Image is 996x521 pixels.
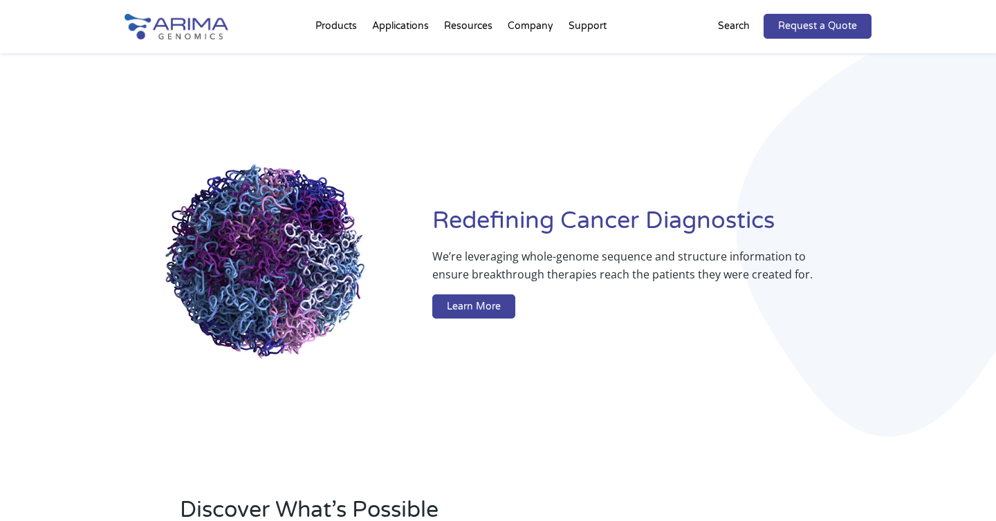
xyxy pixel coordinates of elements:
[764,14,871,39] a: Request a Quote
[432,294,515,319] a: Learn More
[432,205,871,247] h1: Redefining Cancer Diagnostics
[432,247,816,294] p: We’re leveraging whole-genome sequence and structure information to ensure breakthrough therapies...
[718,17,750,35] p: Search
[124,14,228,39] img: Arima-Genomics-logo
